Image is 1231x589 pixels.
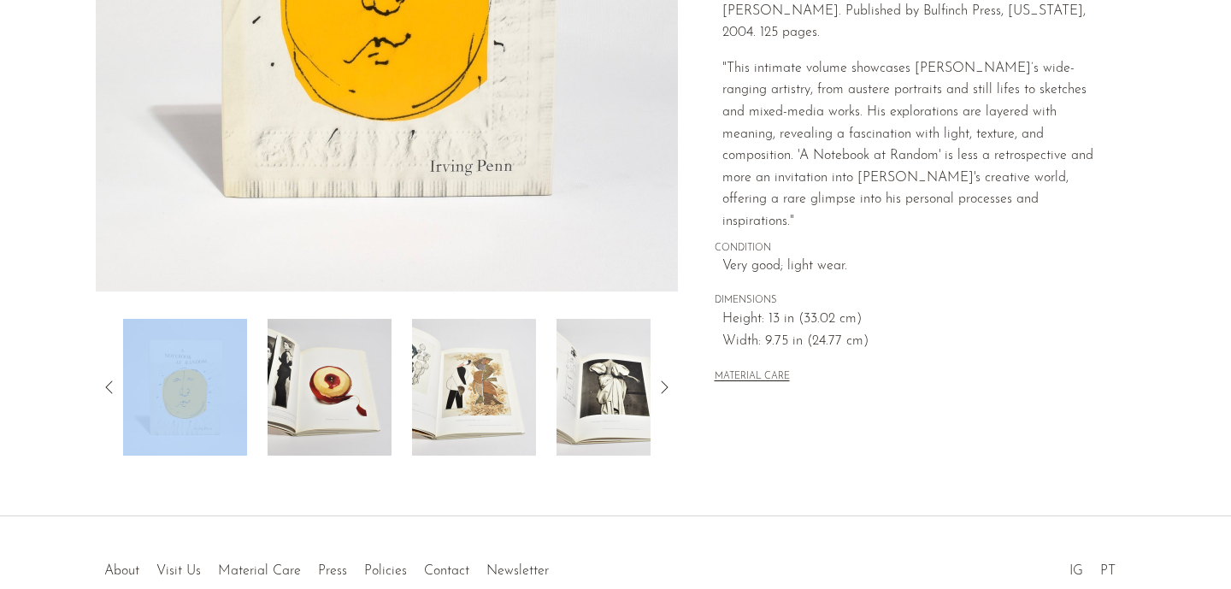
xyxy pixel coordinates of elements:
a: IG [1069,564,1083,578]
p: "This intimate volume showcases [PERSON_NAME]’s wide-ranging artistry, from austere portraits and... [722,58,1099,233]
img: Irving Penn: A Notebook at Random [557,319,680,456]
span: DIMENSIONS [715,293,1099,309]
img: Irving Penn: A Notebook at Random [123,319,247,456]
img: Irving Penn: A Notebook at Random [268,319,392,456]
span: Width: 9.75 in (24.77 cm) [722,331,1099,353]
a: PT [1100,564,1116,578]
span: CONDITION [715,241,1099,256]
span: Very good; light wear. [722,256,1099,278]
ul: Quick links [96,551,557,583]
a: Policies [364,564,407,578]
a: Material Care [218,564,301,578]
button: MATERIAL CARE [715,371,790,384]
a: About [104,564,139,578]
a: Contact [424,564,469,578]
a: Press [318,564,347,578]
img: Irving Penn: A Notebook at Random [412,319,536,456]
span: Height: 13 in (33.02 cm) [722,309,1099,331]
ul: Social Medias [1061,551,1124,583]
a: Visit Us [156,564,201,578]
